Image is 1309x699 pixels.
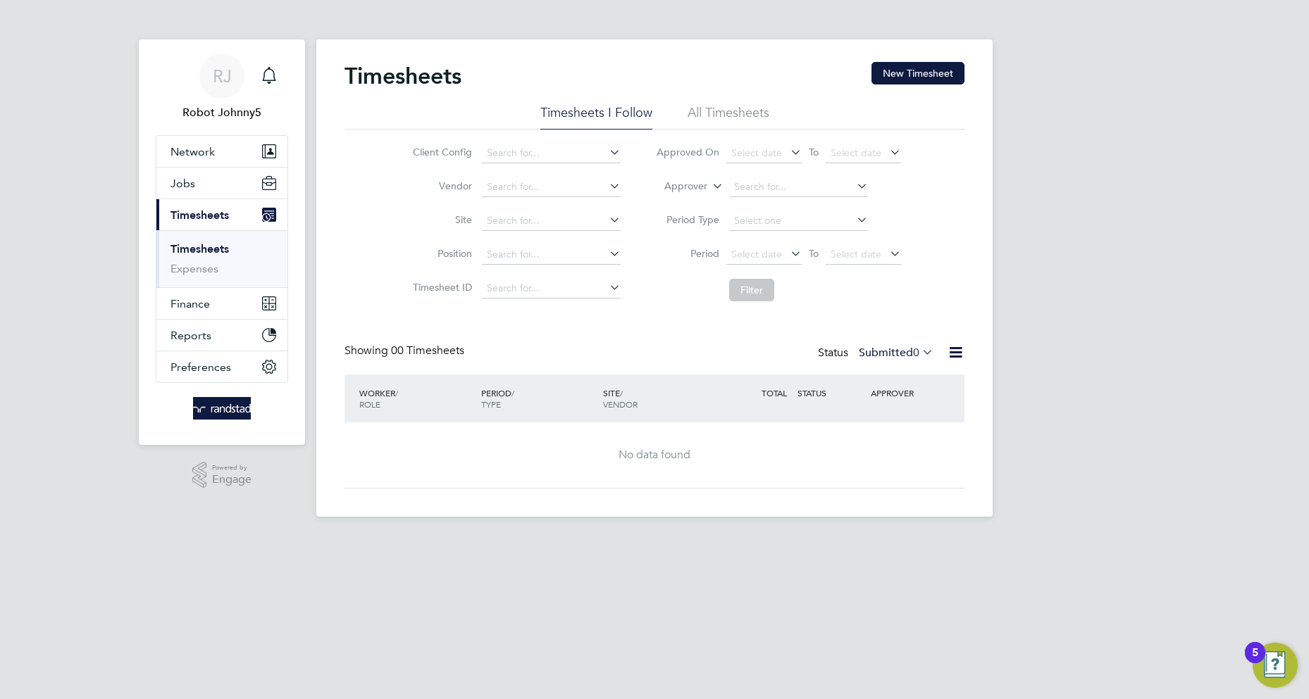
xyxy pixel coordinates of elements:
button: Finance [156,288,287,319]
label: Client Config [409,146,472,158]
span: / [395,387,398,398]
label: Approved On [656,146,719,158]
button: Filter [729,279,774,301]
div: PERIOD [478,380,600,417]
span: To [805,244,823,263]
div: No data found [359,448,950,462]
span: / [620,387,623,398]
button: Network [156,136,287,167]
button: New Timesheet [871,62,964,84]
span: 00 Timesheets [391,344,464,358]
a: Powered byEngage [192,462,252,489]
span: Select date [831,248,881,260]
a: Expenses [170,262,218,275]
span: TYPE [481,398,501,410]
span: Select date [731,146,782,159]
a: Timesheets [170,242,229,256]
label: Period [656,247,719,260]
div: Status [818,344,936,363]
img: randstad-logo-retina.png [193,397,252,420]
label: Site [409,213,472,226]
div: STATUS [794,380,867,405]
div: Timesheets [156,230,287,287]
span: Preferences [170,360,231,374]
li: All Timesheets [688,104,769,130]
span: Reports [170,329,211,342]
span: RJ [213,67,232,85]
button: Reports [156,320,287,351]
span: To [805,143,823,161]
span: Select date [831,146,881,159]
span: Jobs [170,177,195,190]
div: WORKER [356,380,478,417]
input: Select one [729,211,868,231]
div: SITE [600,380,721,417]
a: RJRobot Johnny5 [156,53,288,121]
label: Vendor [409,180,472,192]
span: / [511,387,514,398]
h2: Timesheets [345,62,461,90]
span: Network [170,145,215,158]
input: Search for... [482,279,621,298]
label: Approver [644,180,707,194]
span: VENDOR [603,398,638,410]
li: Timesheets I Follow [540,104,652,130]
input: Search for... [729,177,868,197]
button: Open Resource Center, 5 new notifications [1253,643,1298,688]
span: ROLE [359,398,380,410]
input: Search for... [482,211,621,231]
span: Engage [212,474,252,486]
span: Powered by [212,462,252,474]
span: Finance [170,297,210,310]
label: Period Type [656,213,719,226]
button: Preferences [156,351,287,382]
input: Search for... [482,144,621,163]
span: Select date [731,248,782,260]
div: APPROVER [867,380,941,405]
button: Timesheets [156,199,287,230]
label: Submitted [859,346,933,360]
input: Search for... [482,177,621,197]
a: Go to home page [156,397,288,420]
span: TOTAL [762,387,787,398]
span: Timesheets [170,208,229,222]
span: Robot Johnny5 [156,104,288,121]
label: Position [409,247,472,260]
label: Timesheet ID [409,281,472,294]
nav: Main navigation [139,39,305,445]
input: Search for... [482,245,621,265]
span: 0 [913,346,919,360]
div: 5 [1252,653,1258,671]
div: Showing [345,344,467,358]
button: Jobs [156,168,287,199]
